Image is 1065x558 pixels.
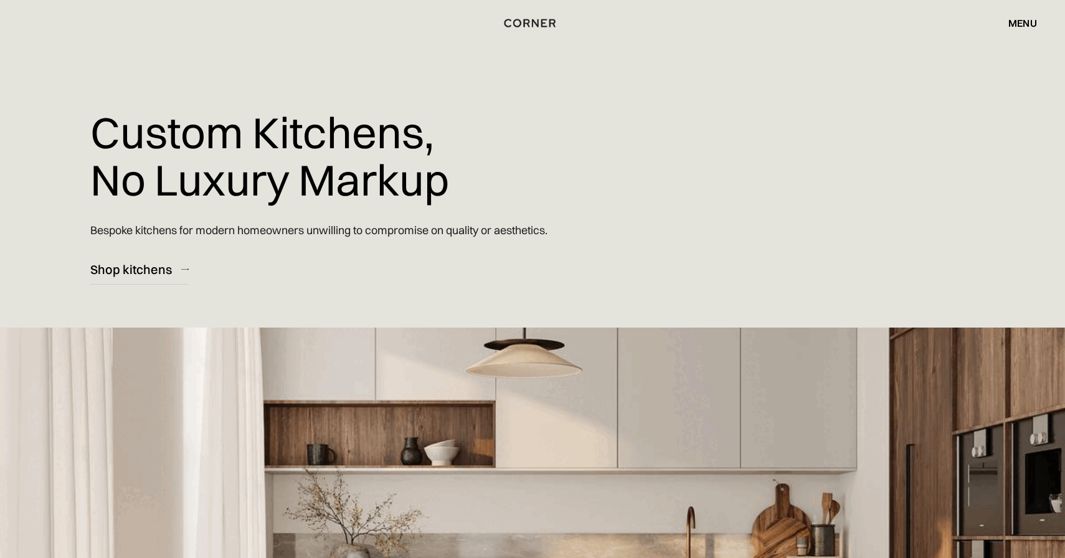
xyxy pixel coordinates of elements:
[491,15,574,31] a: home
[90,261,172,278] div: Shop kitchens
[90,212,547,248] p: Bespoke kitchens for modern homeowners unwilling to compromise on quality or aesthetics.
[90,100,449,212] h1: Custom Kitchens, No Luxury Markup
[1008,18,1037,28] div: menu
[996,12,1037,34] div: menu
[90,254,189,285] a: Shop kitchens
